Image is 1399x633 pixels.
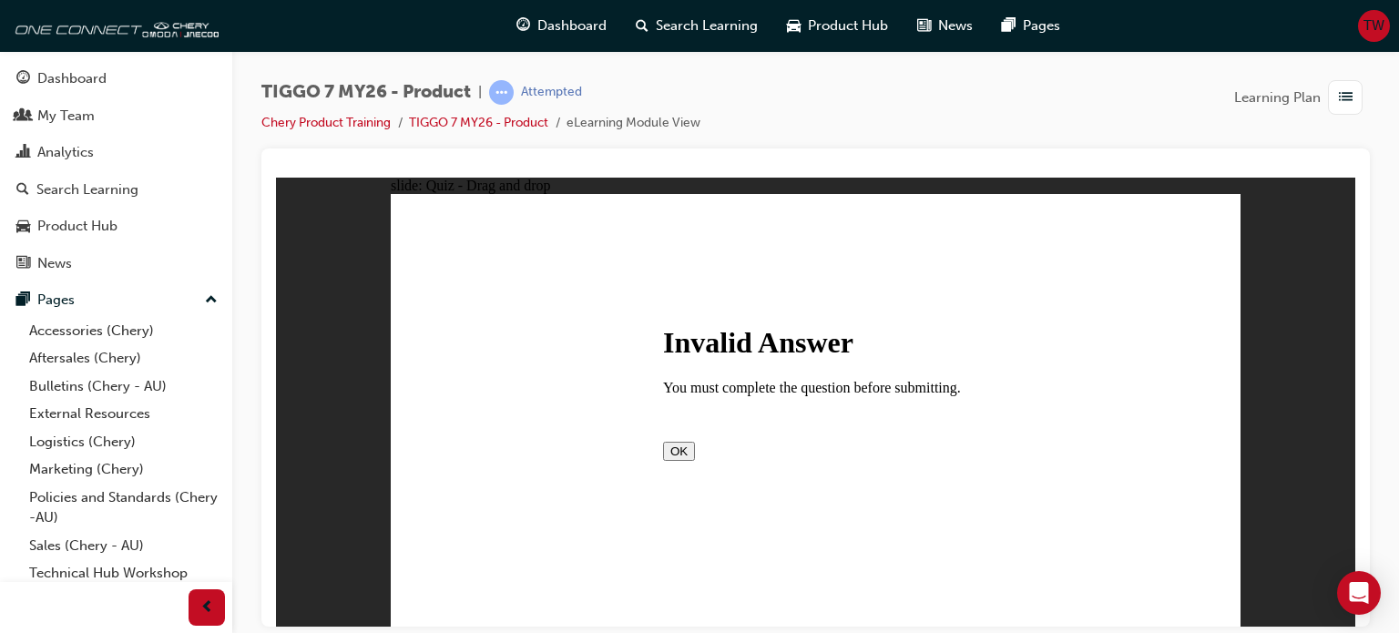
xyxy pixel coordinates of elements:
a: search-iconSearch Learning [621,7,772,45]
a: Aftersales (Chery) [22,344,225,373]
span: car-icon [787,15,801,37]
a: Sales (Chery - AU) [22,532,225,560]
span: Product Hub [808,15,888,36]
span: | [478,82,482,103]
img: oneconnect [9,7,219,44]
a: News [7,247,225,281]
a: Analytics [7,136,225,169]
div: Attempted [521,84,582,101]
a: Dashboard [7,62,225,96]
button: Pages [7,283,225,317]
button: Learning Plan [1234,80,1370,115]
a: pages-iconPages [987,7,1075,45]
a: news-iconNews [903,7,987,45]
span: Search Learning [656,15,758,36]
span: News [938,15,973,36]
div: Product Hub [37,216,117,237]
span: list-icon [1339,87,1353,109]
span: Learning Plan [1234,87,1321,108]
span: learningRecordVerb_ATTEMPT-icon [489,80,514,105]
div: Search Learning [36,179,138,200]
span: news-icon [16,256,30,272]
span: Pages [1023,15,1060,36]
a: Policies and Standards (Chery -AU) [22,484,225,532]
span: people-icon [16,108,30,125]
span: up-icon [205,289,218,312]
button: DashboardMy TeamAnalyticsSearch LearningProduct HubNews [7,58,225,283]
div: Pages [37,290,75,311]
span: TIGGO 7 MY26 - Product [261,82,471,103]
div: Dashboard [37,68,107,89]
span: guage-icon [516,15,530,37]
a: Search Learning [7,173,225,207]
div: Open Intercom Messenger [1337,571,1381,615]
span: chart-icon [16,145,30,161]
button: TW [1358,10,1390,42]
span: car-icon [16,219,30,235]
a: TIGGO 7 MY26 - Product [409,115,548,130]
span: search-icon [16,182,29,199]
a: Product Hub [7,209,225,243]
span: guage-icon [16,71,30,87]
a: car-iconProduct Hub [772,7,903,45]
span: pages-icon [16,292,30,309]
div: My Team [37,106,95,127]
span: TW [1363,15,1384,36]
a: Logistics (Chery) [22,428,225,456]
a: Marketing (Chery) [22,455,225,484]
a: Technical Hub Workshop information [22,559,225,607]
a: guage-iconDashboard [502,7,621,45]
a: Bulletins (Chery - AU) [22,373,225,401]
a: External Resources [22,400,225,428]
a: Accessories (Chery) [22,317,225,345]
span: search-icon [636,15,648,37]
span: Dashboard [537,15,607,36]
span: news-icon [917,15,931,37]
a: Chery Product Training [261,115,391,130]
span: pages-icon [1002,15,1016,37]
div: Analytics [37,142,94,163]
div: News [37,253,72,274]
span: prev-icon [200,597,214,619]
a: My Team [7,99,225,133]
li: eLearning Module View [567,113,700,134]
